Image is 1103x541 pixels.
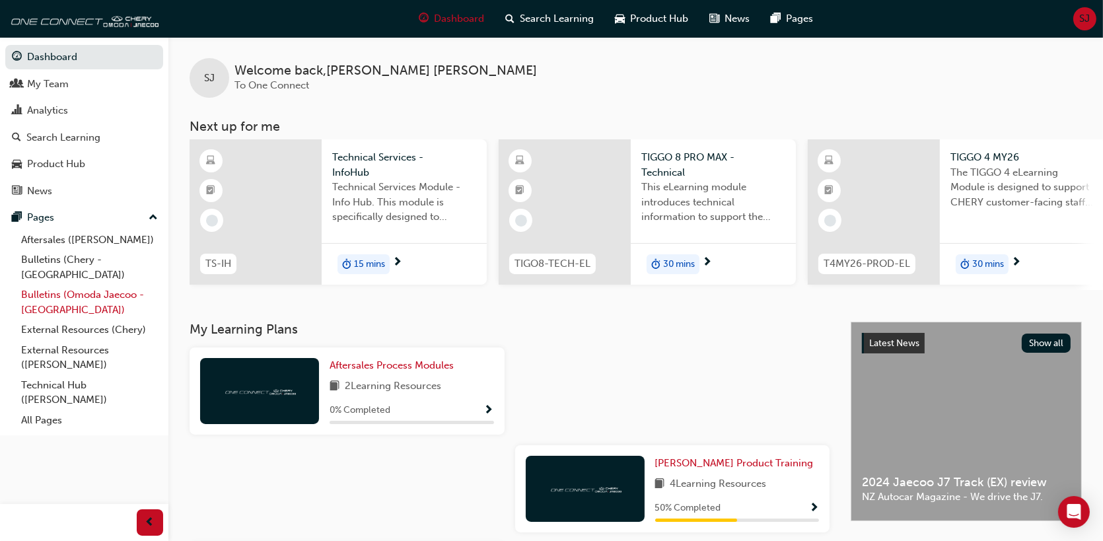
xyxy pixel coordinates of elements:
a: search-iconSearch Learning [495,5,604,32]
span: The TIGGO 4 eLearning Module is designed to support CHERY customer-facing staff with the product ... [950,165,1094,210]
span: Product Hub [630,11,688,26]
img: oneconnect [7,5,159,32]
span: Dashboard [434,11,484,26]
div: Product Hub [27,157,85,172]
h3: My Learning Plans [190,322,830,337]
span: 2024 Jaecoo J7 Track (EX) review [862,475,1071,490]
img: oneconnect [549,482,622,495]
h3: Next up for me [168,119,1103,134]
div: News [27,184,52,199]
span: This eLearning module introduces technical information to support the entry level knowledge requi... [641,180,785,225]
div: Search Learning [26,130,100,145]
span: Technical Services - InfoHub [332,150,476,180]
span: 15 mins [354,257,385,272]
span: TIGGO 4 MY26 [950,150,1094,165]
button: Show Progress [809,500,819,517]
a: news-iconNews [699,5,760,32]
span: search-icon [505,11,515,27]
span: news-icon [709,11,719,27]
span: up-icon [149,209,158,227]
span: people-icon [12,79,22,90]
span: TS-IH [205,256,231,271]
span: learningRecordVerb_NONE-icon [206,215,218,227]
a: [PERSON_NAME] Product Training [655,456,819,471]
span: news-icon [12,186,22,198]
span: pages-icon [771,11,781,27]
span: TIGO8-TECH-EL [515,256,590,271]
span: 2 Learning Resources [345,379,441,395]
span: duration-icon [651,256,660,273]
span: 50 % Completed [655,501,721,516]
span: book-icon [655,476,665,493]
span: booktick-icon [825,182,834,199]
span: To One Connect [234,79,309,91]
span: chart-icon [12,105,22,117]
a: Latest NewsShow all [862,333,1071,354]
button: Pages [5,205,163,230]
button: DashboardMy TeamAnalyticsSearch LearningProduct HubNews [5,42,163,205]
a: Analytics [5,98,163,123]
span: Search Learning [520,11,594,26]
a: pages-iconPages [760,5,824,32]
span: car-icon [615,11,625,27]
span: next-icon [392,257,402,269]
span: guage-icon [12,52,22,63]
div: Pages [27,210,54,225]
a: News [5,179,163,203]
span: Aftersales Process Modules [330,359,454,371]
span: NZ Autocar Magazine - We drive the J7. [862,489,1071,505]
a: Dashboard [5,45,163,69]
span: [PERSON_NAME] Product Training [655,457,814,469]
a: Latest NewsShow all2024 Jaecoo J7 Track (EX) reviewNZ Autocar Magazine - We drive the J7. [851,322,1082,521]
a: guage-iconDashboard [408,5,495,32]
span: learningResourceType_ELEARNING-icon [825,153,834,170]
span: duration-icon [342,256,351,273]
div: Open Intercom Messenger [1058,496,1090,528]
a: Search Learning [5,126,163,150]
span: 4 Learning Resources [670,476,767,493]
a: Aftersales ([PERSON_NAME]) [16,230,163,250]
span: next-icon [1011,257,1021,269]
a: Technical Hub ([PERSON_NAME]) [16,375,163,410]
span: T4MY26-PROD-EL [824,256,910,271]
span: learningResourceType_ELEARNING-icon [207,153,216,170]
span: Pages [786,11,813,26]
span: SJ [1080,11,1090,26]
span: 30 mins [663,257,695,272]
span: Latest News [869,338,919,349]
div: My Team [27,77,69,92]
a: Product Hub [5,152,163,176]
a: External Resources (Chery) [16,320,163,340]
span: TIGGO 8 PRO MAX - Technical [641,150,785,180]
button: Show all [1022,334,1071,353]
span: Show Progress [809,503,819,515]
button: SJ [1073,7,1096,30]
span: booktick-icon [207,182,216,199]
a: TIGO8-TECH-ELTIGGO 8 PRO MAX - TechnicalThis eLearning module introduces technical information to... [499,139,796,285]
span: duration-icon [960,256,970,273]
span: search-icon [12,132,21,144]
span: learningRecordVerb_NONE-icon [515,215,527,227]
a: Bulletins (Omoda Jaecoo - [GEOGRAPHIC_DATA]) [16,285,163,320]
a: Aftersales Process Modules [330,358,459,373]
a: My Team [5,72,163,96]
button: Show Progress [484,402,494,419]
span: booktick-icon [516,182,525,199]
span: learningResourceType_ELEARNING-icon [516,153,525,170]
a: Bulletins (Chery - [GEOGRAPHIC_DATA]) [16,250,163,285]
a: car-iconProduct Hub [604,5,699,32]
span: Technical Services Module - Info Hub. This module is specifically designed to address the require... [332,180,476,225]
span: News [725,11,750,26]
span: next-icon [702,257,712,269]
span: pages-icon [12,212,22,224]
span: guage-icon [419,11,429,27]
span: car-icon [12,159,22,170]
span: prev-icon [145,515,155,531]
a: All Pages [16,410,163,431]
span: Welcome back , [PERSON_NAME] [PERSON_NAME] [234,63,537,79]
span: 30 mins [972,257,1004,272]
img: oneconnect [223,384,296,397]
span: Show Progress [484,405,494,417]
div: Analytics [27,103,68,118]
